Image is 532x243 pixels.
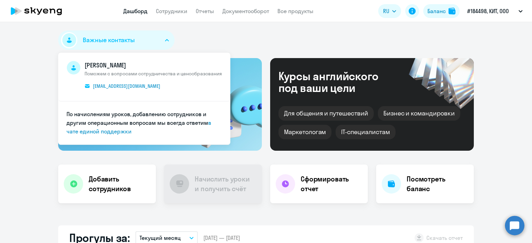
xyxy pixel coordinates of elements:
[196,8,214,15] a: Отчеты
[66,111,208,126] span: По начислениям уроков, добавлению сотрудников и другим операционным вопросам мы всегда ответим
[277,8,313,15] a: Все продукты
[278,106,374,121] div: Для общения и путешествий
[407,174,468,194] h4: Посмотреть баланс
[66,119,211,135] a: в чате единой поддержки
[195,174,255,194] h4: Начислить уроки и получить счёт
[449,8,455,15] img: balance
[427,7,446,15] div: Баланс
[83,36,135,45] span: Важные контакты
[222,8,269,15] a: Документооборот
[278,70,397,94] div: Курсы английского под ваши цели
[93,83,160,89] span: [EMAIL_ADDRESS][DOMAIN_NAME]
[467,7,509,15] p: #184498, КИТ, ООО
[140,234,181,242] p: Текущий месяц
[203,234,240,242] span: [DATE] — [DATE]
[85,82,166,90] a: [EMAIL_ADDRESS][DOMAIN_NAME]
[423,4,460,18] button: Балансbalance
[383,7,389,15] span: RU
[156,8,187,15] a: Сотрудники
[301,174,362,194] h4: Сформировать отчет
[89,174,150,194] h4: Добавить сотрудников
[58,53,230,145] ul: Важные контакты
[464,3,526,19] button: #184498, КИТ, ООО
[336,125,395,139] div: IT-специалистам
[85,61,222,70] span: [PERSON_NAME]
[58,30,175,50] button: Важные контакты
[123,8,148,15] a: Дашборд
[378,106,460,121] div: Бизнес и командировки
[378,4,401,18] button: RU
[85,71,222,77] span: Поможем с вопросами сотрудничества и ценообразования
[278,125,331,139] div: Маркетологам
